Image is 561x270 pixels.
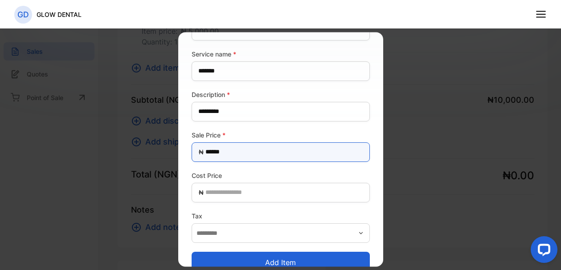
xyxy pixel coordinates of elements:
p: GD [17,9,29,20]
iframe: LiveChat chat widget [524,233,561,270]
span: ₦ [199,147,204,157]
span: ₦ [199,188,204,197]
label: Service name [192,49,370,59]
label: Cost Price [192,171,370,180]
p: GLOW DENTAL [37,10,82,19]
label: Tax [192,211,370,221]
label: Sale Price [192,130,370,140]
label: Description [192,90,370,99]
